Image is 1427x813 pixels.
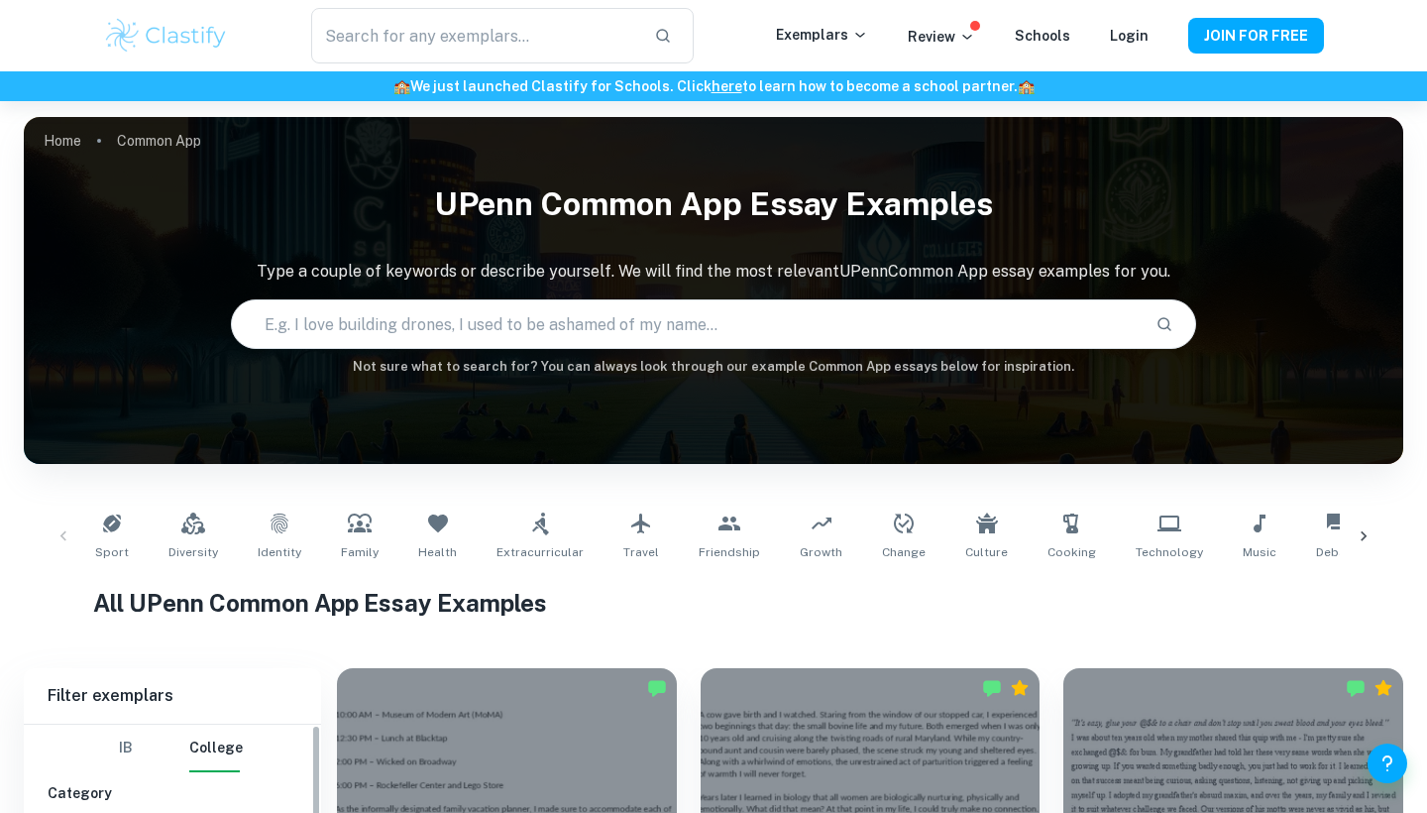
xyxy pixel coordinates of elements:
button: JOIN FOR FREE [1188,18,1324,54]
span: Technology [1136,543,1203,561]
h1: All UPenn Common App Essay Examples [93,585,1335,621]
button: Help and Feedback [1368,744,1407,783]
img: Marked [982,678,1002,698]
a: Schools [1015,28,1070,44]
span: Growth [800,543,842,561]
span: Change [882,543,926,561]
span: Music [1243,543,1276,561]
span: Extracurricular [496,543,584,561]
h6: We just launched Clastify for Schools. Click to learn how to become a school partner. [4,75,1423,97]
img: Clastify logo [103,16,229,56]
button: IB [102,725,150,772]
button: College [189,725,243,772]
p: Exemplars [776,24,868,46]
span: Sport [95,543,129,561]
span: 🏫 [393,78,410,94]
p: Common App [117,130,201,152]
p: Review [908,26,975,48]
span: 🏫 [1018,78,1035,94]
img: Marked [1346,678,1366,698]
h6: Not sure what to search for? You can always look through our example Common App essays below for ... [24,357,1403,377]
span: Health [418,543,457,561]
div: Filter type choice [102,725,243,772]
span: Family [341,543,379,561]
img: Marked [647,678,667,698]
span: Diversity [168,543,218,561]
div: Premium [1373,678,1393,698]
span: Culture [965,543,1008,561]
input: Search for any exemplars... [311,8,638,63]
h6: Filter exemplars [24,668,321,724]
span: Identity [258,543,301,561]
h1: UPenn Common App Essay Examples [24,173,1403,236]
div: Premium [1010,678,1030,698]
a: here [712,78,742,94]
span: Friendship [699,543,760,561]
a: Home [44,127,81,155]
span: Cooking [1047,543,1096,561]
a: Login [1110,28,1149,44]
input: E.g. I love building drones, I used to be ashamed of my name... [232,296,1140,352]
p: Type a couple of keywords or describe yourself. We will find the most relevant UPenn Common App e... [24,260,1403,284]
span: Debate [1316,543,1358,561]
button: Search [1148,307,1181,341]
h6: Category [48,782,297,804]
span: Travel [623,543,659,561]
